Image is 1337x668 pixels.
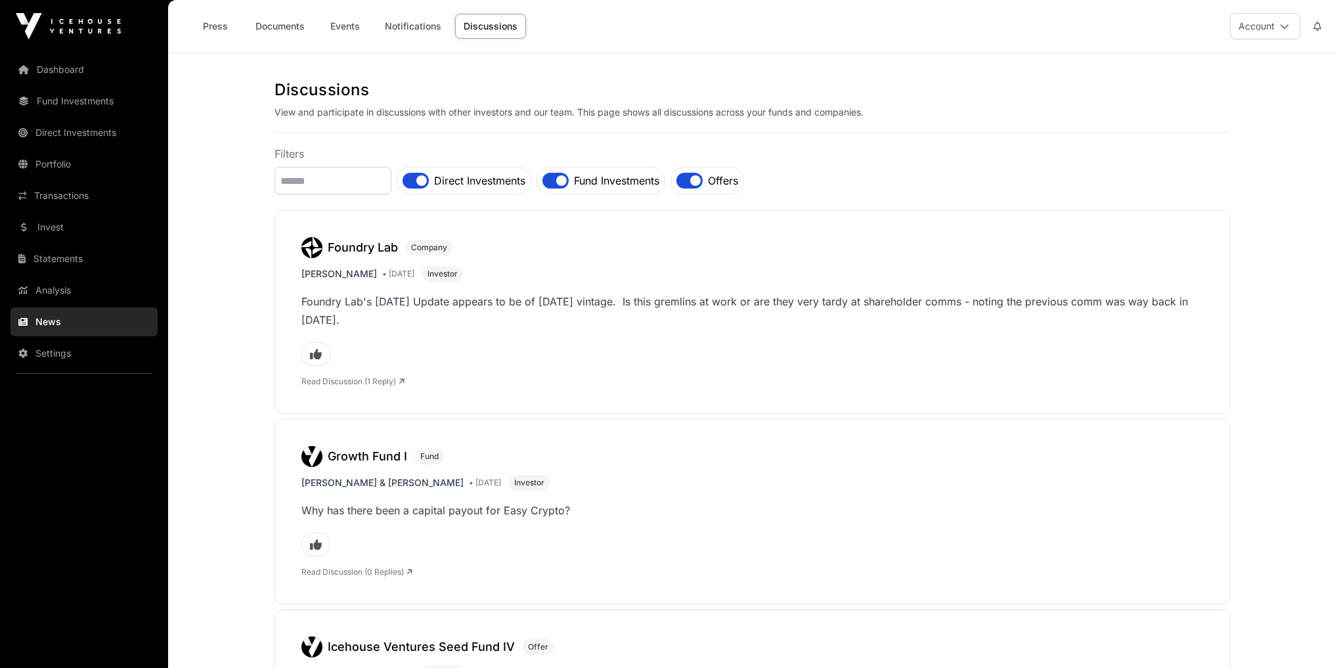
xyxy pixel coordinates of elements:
a: Transactions [11,181,158,210]
h3: Icehouse Ventures Seed Fund IV [328,638,515,656]
a: Dashboard [11,55,158,84]
a: Foundry Lab [301,237,406,258]
a: Statements [11,244,158,273]
p: View and participate in discussions with other investors and our team. This page shows all discus... [274,106,1231,119]
h3: Foundry Lab [328,238,398,257]
img: Logo.svg [301,636,322,657]
a: Analysis [11,276,158,305]
a: Growth Fund I [301,446,415,467]
h1: Discussions [274,79,1231,100]
a: Portfolio [11,150,158,179]
a: Icehouse Ventures Seed Fund IV [301,636,523,657]
span: Fund [420,451,439,462]
a: Documents [247,14,313,39]
a: Fund Investments [11,87,158,116]
a: Press [189,14,242,39]
span: • [DATE] [382,269,414,279]
a: Notifications [376,14,450,39]
img: Icehouse Ventures Logo [16,13,121,39]
label: Fund Investments [574,173,659,189]
p: Why has there been a capital payout for Easy Crypto? [301,501,1204,520]
span: [PERSON_NAME] [301,267,377,280]
a: Direct Investments [11,118,158,147]
a: Discussions [455,14,526,39]
p: Foundry Lab's [DATE] Update appears to be of [DATE] vintage. Is this gremlins at work or are they... [301,292,1204,329]
a: Read Discussion (1 Reply) [301,376,405,386]
a: Events [318,14,371,39]
span: Like this comment [301,533,330,556]
button: Account [1230,13,1300,39]
iframe: Chat Widget [1271,605,1337,668]
span: Offer [528,642,548,652]
a: News [11,307,158,336]
h3: Growth Fund I [328,447,407,466]
p: Filters [274,146,1231,162]
a: Invest [11,213,158,242]
span: • [DATE] [469,478,501,488]
a: Settings [11,339,158,368]
span: Investor [427,269,458,279]
label: Direct Investments [434,173,525,189]
img: Factor-favicon.svg [301,237,322,258]
span: Company [411,242,447,253]
a: Read Discussion (0 Replies) [301,567,412,577]
span: Investor [514,478,544,488]
span: [PERSON_NAME] & [PERSON_NAME] [301,476,464,489]
span: Like this comment [301,342,330,366]
img: Logo.svg [301,446,322,467]
label: Offers [708,173,738,189]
